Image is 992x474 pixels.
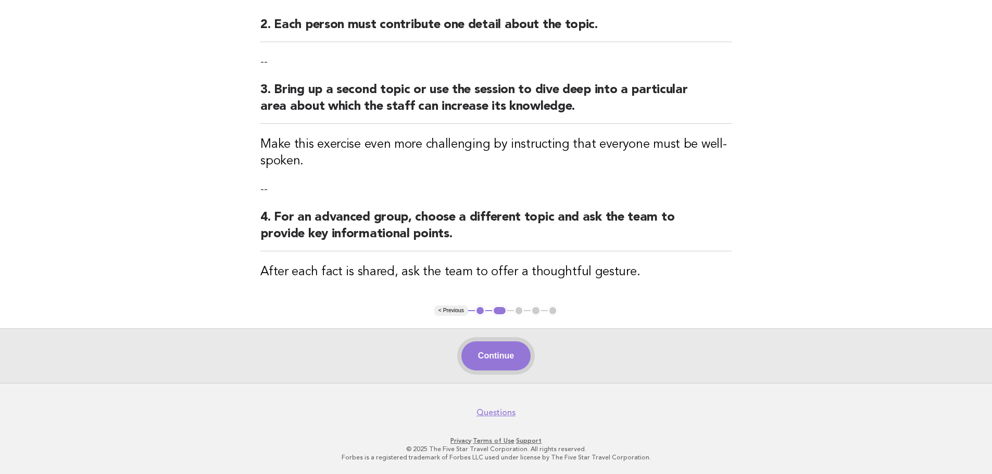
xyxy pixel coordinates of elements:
[178,445,815,453] p: © 2025 The Five Star Travel Corporation. All rights reserved.
[260,209,732,251] h2: 4. For an advanced group, choose a different topic and ask the team to provide key informational ...
[260,264,732,280] h3: After each fact is shared, ask the team to offer a thoughtful gesture.
[492,305,507,316] button: 2
[260,136,732,170] h3: Make this exercise even more challenging by instructing that everyone must be well-spoken.
[178,437,815,445] p: · ·
[178,453,815,462] p: Forbes is a registered trademark of Forbes LLC used under license by The Five Star Travel Corpora...
[260,82,732,124] h2: 3. Bring up a second topic or use the session to dive deep into a particular area about which the...
[516,437,542,444] a: Support
[260,182,732,197] p: --
[260,55,732,69] p: --
[476,407,516,418] a: Questions
[473,437,514,444] a: Terms of Use
[260,17,732,42] h2: 2. Each person must contribute one detail about the topic.
[434,305,468,316] button: < Previous
[450,437,471,444] a: Privacy
[461,341,531,370] button: Continue
[475,305,485,316] button: 1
